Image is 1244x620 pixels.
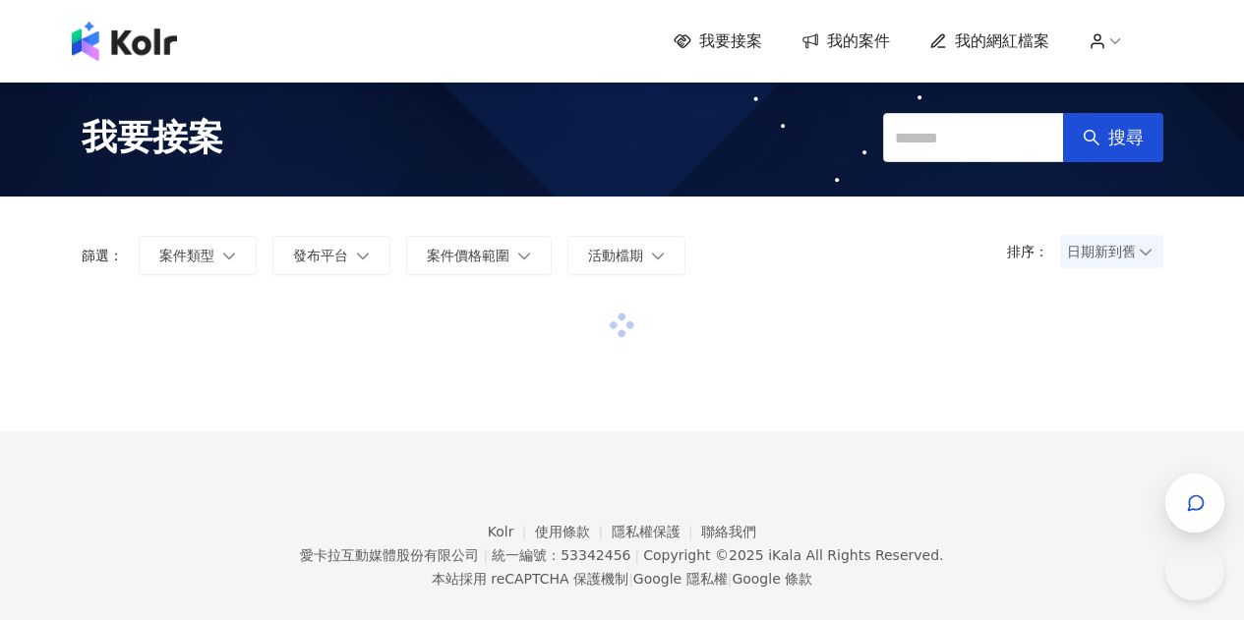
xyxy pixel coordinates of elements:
[588,248,643,263] span: 活動檔期
[628,571,633,587] span: |
[1083,129,1100,146] span: search
[1108,127,1144,148] span: 搜尋
[1165,541,1224,600] iframe: Help Scout Beacon - Open
[432,567,812,591] span: 本站採用 reCAPTCHA 保護機制
[535,524,612,539] a: 使用條款
[82,248,123,263] p: 篩選：
[699,30,762,52] span: 我要接案
[300,547,479,563] div: 愛卡拉互動媒體股份有限公司
[768,547,801,563] a: iKala
[1067,237,1156,266] span: 日期新到舊
[427,248,509,263] span: 案件價格範圍
[612,524,702,539] a: 隱私權保護
[406,236,552,275] button: 案件價格範圍
[272,236,390,275] button: 發布平台
[634,547,639,563] span: |
[955,30,1049,52] span: 我的網紅檔案
[492,547,630,563] div: 統一編號：53342456
[82,113,223,162] span: 我要接案
[1007,244,1060,259] p: 排序：
[827,30,890,52] span: 我的案件
[801,30,890,52] a: 我的案件
[732,571,812,587] a: Google 條款
[488,524,535,539] a: Kolr
[293,248,348,263] span: 發布平台
[633,571,728,587] a: Google 隱私權
[643,547,943,563] div: Copyright © 2025 All Rights Reserved.
[159,248,214,263] span: 案件類型
[567,236,685,275] button: 活動檔期
[929,30,1049,52] a: 我的網紅檔案
[674,30,762,52] a: 我要接案
[483,547,488,563] span: |
[701,524,756,539] a: 聯絡我們
[728,571,733,587] span: |
[1063,113,1163,162] button: 搜尋
[139,236,257,275] button: 案件類型
[72,22,177,61] img: logo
